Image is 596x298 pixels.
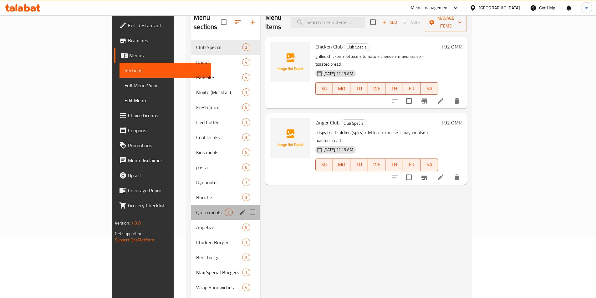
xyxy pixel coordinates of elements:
div: items [242,179,250,186]
button: delete [449,170,464,185]
a: Sections [120,63,211,78]
button: FR [403,82,420,95]
div: items [242,149,250,156]
span: Iced Coffee [196,119,242,126]
a: Promotions [114,138,211,153]
span: Zinger Club [315,118,339,127]
button: WE [368,82,385,95]
span: 1 [242,89,250,95]
div: items [242,104,250,111]
div: Wrap Sandwiches [196,284,242,291]
span: FR [405,160,418,169]
span: 5 [242,104,250,110]
div: Beef burger [196,254,242,261]
span: Quito meals [196,209,225,216]
div: Chicken Burger [196,239,242,246]
div: items [242,224,250,231]
button: delete [449,93,464,109]
button: WE [368,159,385,171]
span: Select to update [402,94,415,108]
span: Edit Restaurant [128,22,206,29]
div: items [225,209,232,216]
div: items [242,88,250,96]
a: Edit menu item [437,97,444,105]
span: 1 [242,240,250,245]
span: 3 [242,194,250,200]
span: Fresh Juice [196,104,242,111]
span: Menu disclaimer [128,157,206,164]
div: Wrap Sandwiches4 [191,280,260,295]
a: Edit menu item [437,174,444,181]
span: 7 [242,179,250,185]
button: TH [385,82,403,95]
span: Promotions [128,142,206,149]
span: Appetizer [196,224,242,231]
span: Max Special Burgers [196,269,242,276]
button: Add [380,18,400,27]
div: Club Special2 [191,40,260,55]
div: Donut4 [191,55,260,70]
span: Club Special [344,43,370,51]
span: Coverage Report [128,187,206,194]
span: 6 [242,164,250,170]
button: Branch-specific-item [417,93,432,109]
button: MO [333,159,350,171]
span: 5 [242,149,250,155]
span: Cool Drinks [196,134,242,141]
button: Branch-specific-item [417,170,432,185]
a: Edit Restaurant [114,18,211,33]
span: MO [335,160,348,169]
div: Dynamite7 [191,175,260,190]
p: grilled chicken + lettuce + tomato + cheese + mayonnaise + toasted bread [315,53,438,68]
span: Mojito (Mocktail) [196,88,242,96]
div: Max Special Burgers1 [191,265,260,280]
span: 1 [242,270,250,275]
span: Sort sections [230,15,245,30]
span: 2 [242,44,250,50]
a: Choice Groups [114,108,211,123]
nav: Menu sections [191,37,260,297]
span: 4 [242,285,250,290]
span: Select all sections [217,16,230,29]
span: Brioche [196,194,242,201]
span: Add item [380,18,400,27]
h6: 1.92 OMR [441,42,462,51]
div: Quito meals2edit [191,205,260,220]
span: pasta [196,164,242,171]
div: items [242,254,250,261]
button: SA [420,82,438,95]
div: Chicken Burger1 [191,235,260,250]
span: Club Special [196,43,242,51]
span: Select section [366,16,380,29]
span: SU [318,160,331,169]
input: search [291,17,365,28]
div: items [242,58,250,66]
span: SA [423,84,436,93]
div: Fresh Juice5 [191,100,260,115]
span: TU [353,160,365,169]
div: Appetizer5 [191,220,260,235]
a: Coverage Report [114,183,211,198]
div: Mojito (Mocktail)1 [191,85,260,100]
div: items [242,73,250,81]
span: Dynamite [196,179,242,186]
a: Menus [114,48,211,63]
span: Menus [129,52,206,59]
div: items [242,43,250,51]
span: m [585,4,588,11]
span: SU [318,84,331,93]
span: SA [423,160,436,169]
h2: Menu items [265,13,284,32]
div: Cool Drinks3 [191,130,260,145]
span: Full Menu View [125,82,206,89]
button: Manage items [425,13,467,32]
button: SU [315,159,333,171]
span: MO [335,84,348,93]
span: 1.0.0 [131,219,141,227]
